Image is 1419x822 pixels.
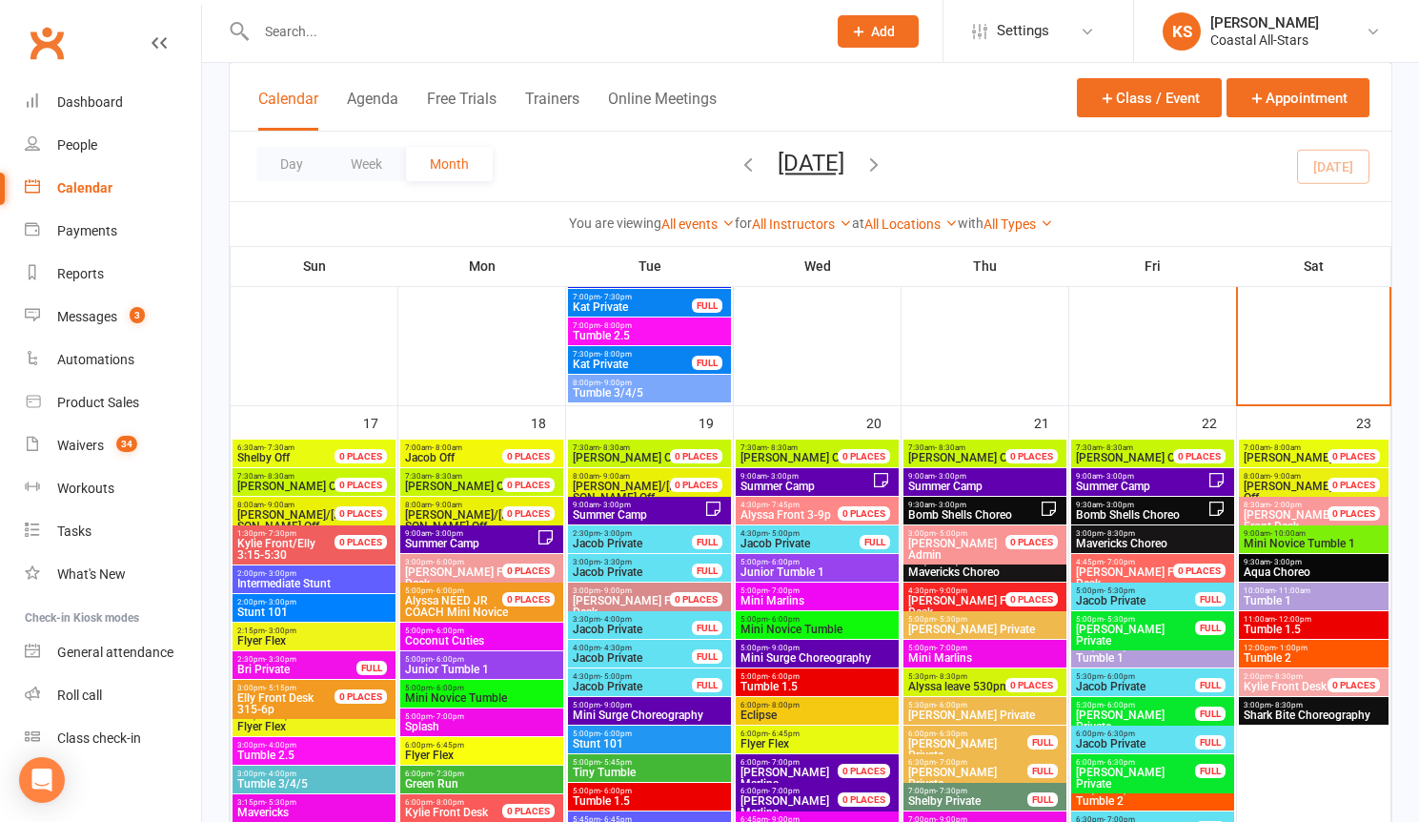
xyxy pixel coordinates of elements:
[25,510,201,553] a: Tasks
[866,406,901,438] div: 20
[767,472,799,481] span: - 3:00pm
[236,529,357,538] span: 1:30pm
[265,529,296,538] span: - 7:30pm
[572,538,693,549] span: Jacob Private
[1104,529,1135,538] span: - 8:30pm
[237,480,344,493] span: [PERSON_NAME] Off
[600,293,632,301] span: - 7:30pm
[1104,586,1135,595] span: - 5:30pm
[997,10,1049,52] span: Settings
[740,529,861,538] span: 4:30pm
[1244,508,1332,533] span: [PERSON_NAME] Front Desk
[572,330,727,341] span: Tumble 2.5
[25,381,201,424] a: Product Sales
[907,529,1028,538] span: 3:00pm
[572,624,693,635] span: Jacob Private
[740,538,861,549] span: Jacob Private
[57,94,123,110] div: Dashboard
[572,672,693,681] span: 4:30pm
[236,578,392,589] span: Intermediate Stunt
[265,627,296,635] span: - 3:00pm
[502,564,555,578] div: 0 PLACES
[1276,644,1308,652] span: - 1:00pm
[1328,678,1380,692] div: 0 PLACES
[572,387,727,399] span: Tumble 3/4/5
[599,443,630,452] span: - 8:30am
[1243,644,1385,652] span: 12:00pm
[405,480,512,493] span: [PERSON_NAME] Off
[57,352,134,367] div: Automations
[251,18,813,45] input: Search...
[572,379,727,387] span: 8:00pm
[57,266,104,281] div: Reports
[740,451,847,464] span: [PERSON_NAME] Off
[25,631,201,674] a: General attendance kiosk mode
[1075,481,1207,492] span: Summer Camp
[432,472,462,481] span: - 8:30am
[1195,621,1226,635] div: FULL
[768,529,800,538] span: - 5:00pm
[25,467,201,510] a: Workouts
[236,606,392,618] span: Stunt 101
[1103,443,1133,452] span: - 8:30am
[692,678,722,692] div: FULL
[572,301,693,313] span: Kat Private
[256,147,327,181] button: Day
[25,339,201,381] a: Automations
[907,472,1063,481] span: 9:00am
[1075,586,1196,595] span: 5:00pm
[525,90,579,131] button: Trainers
[740,443,861,452] span: 7:30am
[600,321,632,330] span: - 8:00pm
[1244,451,1332,464] span: [PERSON_NAME]
[907,481,1063,492] span: Summer Camp
[57,223,117,238] div: Payments
[1243,558,1385,566] span: 9:30am
[572,293,693,301] span: 7:00pm
[752,216,852,232] a: All Instructors
[908,537,997,562] span: [PERSON_NAME] Admin
[740,566,895,578] span: Junior Tumble 1
[572,443,693,452] span: 7:30am
[356,661,387,675] div: FULL
[237,508,355,533] span: [PERSON_NAME]/[PERSON_NAME] Off
[600,644,632,652] span: - 4:30pm
[404,443,525,452] span: 7:00am
[1328,478,1380,492] div: 0 PLACES
[734,246,902,286] th: Wed
[404,538,537,549] span: Summer Camp
[116,436,137,452] span: 34
[404,595,525,618] span: COACH Mini Novice
[838,506,890,521] div: 0 PLACES
[1005,678,1058,692] div: 0 PLACES
[1005,449,1058,463] div: 0 PLACES
[1243,472,1350,481] span: 8:00am
[237,451,290,464] span: Shelby Off
[433,627,464,635] span: - 6:00pm
[569,216,661,231] strong: You are viewing
[25,124,201,167] a: People
[670,449,722,463] div: 0 PLACES
[236,627,392,635] span: 2:15pm
[1243,443,1350,452] span: 7:00am
[740,595,895,606] span: Mini Marlins
[427,90,497,131] button: Free Trials
[935,501,966,509] span: - 3:00pm
[25,674,201,717] a: Roll call
[1104,615,1135,624] span: - 5:30pm
[740,558,895,566] span: 5:00pm
[25,553,201,596] a: What's New
[1243,672,1350,681] span: 2:00pm
[1243,529,1385,538] span: 9:00am
[572,472,693,481] span: 8:00am
[404,501,525,509] span: 8:00am
[404,655,559,664] span: 5:00pm
[1173,564,1226,578] div: 0 PLACES
[572,321,727,330] span: 7:00pm
[502,506,555,521] div: 0 PLACES
[768,644,800,652] span: - 9:00pm
[1270,558,1302,566] span: - 3:00pm
[958,216,983,231] strong: with
[57,137,97,153] div: People
[1271,672,1303,681] span: - 8:30pm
